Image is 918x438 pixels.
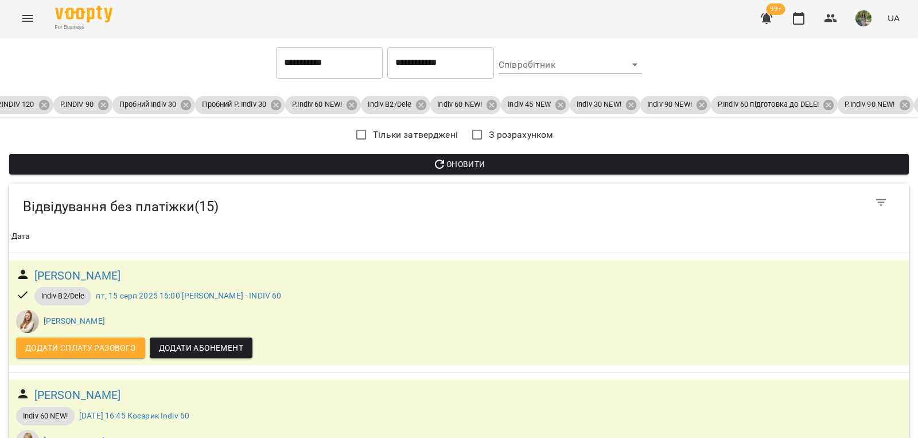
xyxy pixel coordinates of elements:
[34,386,121,404] a: [PERSON_NAME]
[430,96,501,114] div: Indiv 60 NEW!
[361,99,418,110] span: Indiv B2/Dele
[838,99,901,110] span: P.Indiv 90 NEW!
[44,316,105,325] a: [PERSON_NAME]
[838,96,913,114] div: P.Indiv 90 NEW!
[16,310,39,333] img: Адамович Вікторія
[55,24,112,31] span: For Business
[11,230,30,243] div: Дата
[373,128,458,142] span: Тільки затверджені
[570,99,628,110] span: Indiv 30 NEW!
[18,157,900,171] span: Оновити
[159,341,243,355] span: Додати Абонемент
[34,291,92,301] span: Indiv B2/Dele
[501,96,570,114] div: Indiv 45 NEW
[96,291,281,300] a: пт, 15 серп 2025 16:00 [PERSON_NAME] - INDIV 60
[11,230,907,243] span: Дата
[430,99,489,110] span: Indiv 60 NEW!
[855,10,872,26] img: 82b6375e9aa1348183c3d715e536a179.jpg
[34,267,121,285] a: [PERSON_NAME]
[868,189,895,216] button: Фільтр
[14,5,41,32] button: Menu
[767,3,785,15] span: 99+
[23,198,543,216] h5: Відвідування без платіжки ( 15 )
[16,338,145,358] button: Додати сплату разового
[25,341,136,355] span: Додати сплату разового
[9,184,909,220] div: Table Toolbar
[16,411,75,421] span: Indiv 60 NEW!
[150,338,252,358] button: Додати Абонемент
[888,12,900,24] span: UA
[53,99,100,110] span: P.INDIV 90
[285,99,349,110] span: P.Indiv 60 NEW!
[285,96,361,114] div: P.Indiv 60 NEW!
[53,96,112,114] div: P.INDIV 90
[640,96,711,114] div: Indiv 90 NEW!
[79,411,189,420] a: [DATE] 16:45 Косарик Indiv 60
[489,128,553,142] span: З розрахунком
[195,99,273,110] span: Пробний P. Indiv 30
[55,6,112,22] img: Voopty Logo
[195,96,285,114] div: Пробний P. Indiv 30
[501,99,558,110] span: Indiv 45 NEW
[640,99,699,110] span: Indiv 90 NEW!
[883,7,904,29] button: UA
[112,99,183,110] span: Пробний Indiv 30
[711,99,826,110] span: P.Indiv 60 підготовка до DELE!
[112,96,195,114] div: Пробний Indiv 30
[9,154,909,175] button: Оновити
[11,230,30,243] div: Sort
[361,96,430,114] div: Indiv B2/Dele
[711,96,838,114] div: P.Indiv 60 підготовка до DELE!
[570,96,640,114] div: Indiv 30 NEW!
